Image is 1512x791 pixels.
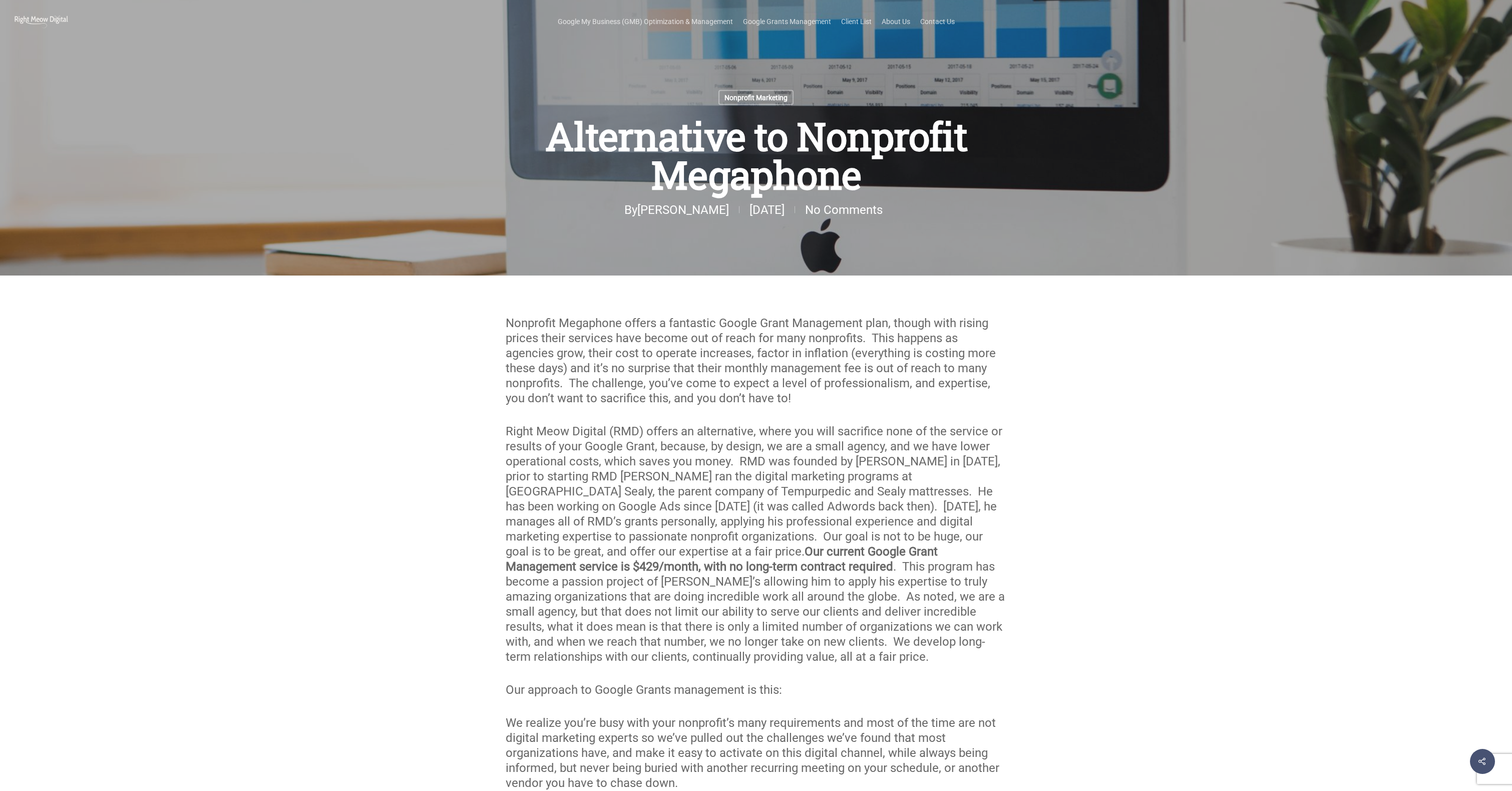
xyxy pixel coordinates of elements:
a: Client List [841,17,872,27]
h1: Alternative to Nonprofit Megaphone [506,107,1006,204]
span: [DATE] [739,206,795,213]
p: Right Meow Digital (RMD) offers an alternative, where you will sacrifice none of the service or r... [506,424,1006,682]
a: No Comments [805,203,883,217]
span: By [619,206,729,213]
a: Contact Us [920,17,955,27]
a: Google My Business (GMB) Optimization & Management [558,17,733,27]
a: [PERSON_NAME] [637,203,729,217]
p: Our approach to Google Grants management is this: [506,682,1006,715]
a: About Us [882,17,910,27]
a: Nonprofit Marketing [718,90,794,105]
p: Nonprofit Megaphone offers a fantastic Google Grant Management plan, though with rising prices th... [506,316,1006,424]
a: Google Grants Management [743,17,831,27]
